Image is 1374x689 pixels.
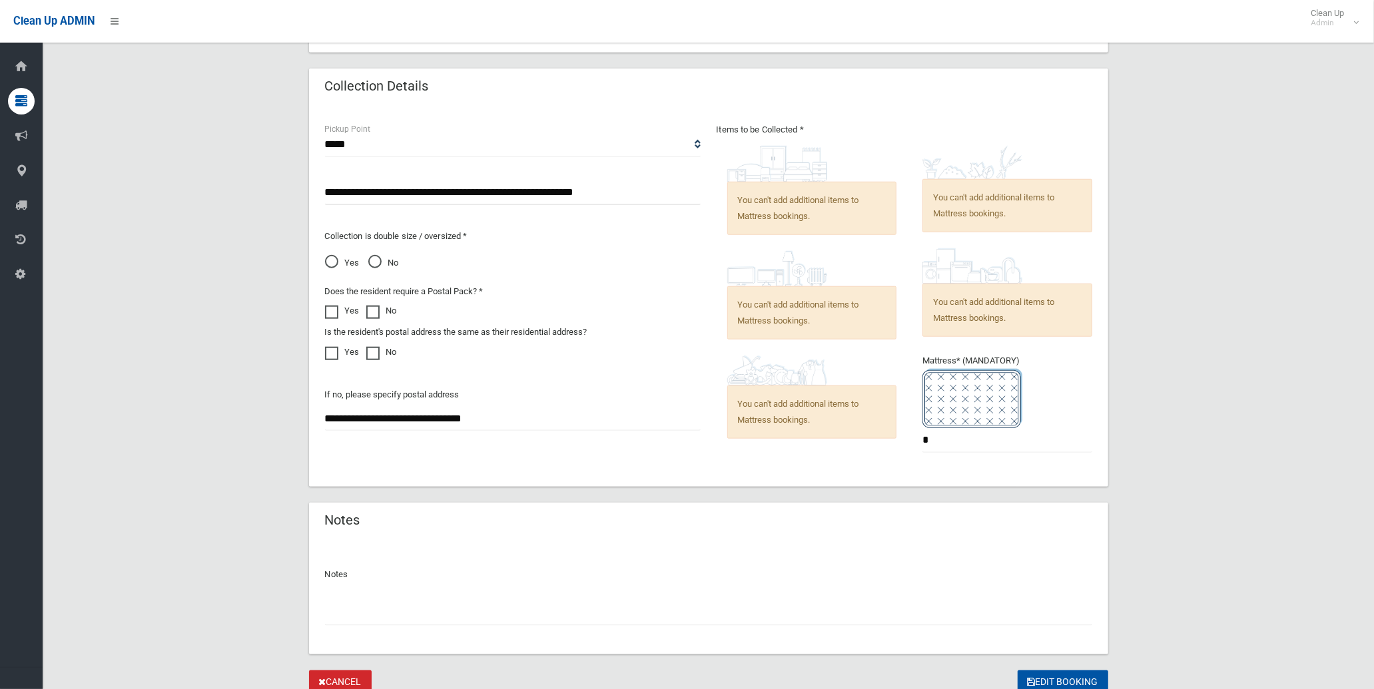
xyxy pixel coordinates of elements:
[717,122,1092,138] p: Items to be Collected *
[922,355,1092,428] span: Mattress* (MANDATORY)
[727,182,897,235] span: You can't add additional items to Mattress bookings.
[727,355,827,385] img: b13cc3517677393f34c0a387616ef184.png
[325,344,360,360] label: Yes
[309,73,445,99] header: Collection Details
[325,228,701,244] p: Collection is double size / oversized *
[325,567,1092,582] p: Notes
[366,344,397,360] label: No
[325,255,360,271] span: Yes
[309,507,376,533] header: Notes
[325,284,484,300] label: Does the resident require a Postal Pack? *
[922,248,1022,284] img: 36c1b0289cb1767239cdd3de9e694f19.png
[325,324,587,340] label: Is the resident's postal address the same as their residential address?
[1311,18,1344,28] small: Admin
[922,369,1022,428] img: e7408bece873d2c1783593a074e5cb2f.png
[727,251,827,286] img: 394712a680b73dbc3d2a6a3a7ffe5a07.png
[368,255,399,271] span: No
[922,179,1092,232] span: You can't add additional items to Mattress bookings.
[727,385,897,439] span: You can't add additional items to Mattress bookings.
[13,15,95,27] span: Clean Up ADMIN
[727,286,897,340] span: You can't add additional items to Mattress bookings.
[922,146,1022,179] img: 4fd8a5c772b2c999c83690221e5242e0.png
[325,303,360,319] label: Yes
[922,284,1092,337] span: You can't add additional items to Mattress bookings.
[727,146,827,182] img: aa9efdbe659d29b613fca23ba79d85cb.png
[1304,8,1357,28] span: Clean Up
[366,303,397,319] label: No
[325,387,460,403] label: If no, please specify postal address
